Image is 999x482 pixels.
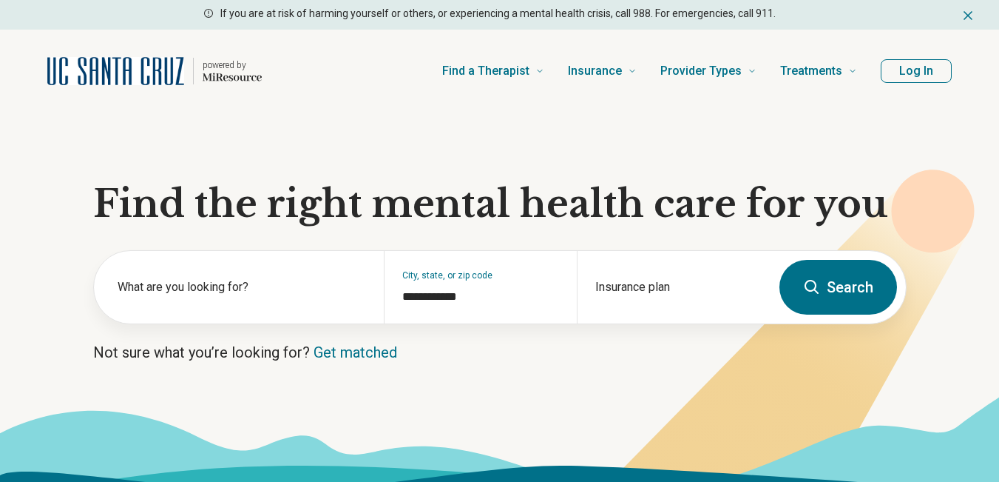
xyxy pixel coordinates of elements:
[203,59,262,71] p: powered by
[442,41,544,101] a: Find a Therapist
[780,61,842,81] span: Treatments
[961,6,975,24] button: Dismiss
[93,342,907,363] p: Not sure what you’re looking for?
[660,61,742,81] span: Provider Types
[568,41,637,101] a: Insurance
[779,260,897,315] button: Search
[780,41,857,101] a: Treatments
[442,61,529,81] span: Find a Therapist
[93,182,907,227] h1: Find the right mental health care for you
[47,47,262,95] a: Home page
[660,41,756,101] a: Provider Types
[568,61,622,81] span: Insurance
[314,344,397,361] a: Get matched
[881,59,952,83] button: Log In
[220,6,776,21] p: If you are at risk of harming yourself or others, or experiencing a mental health crisis, call 98...
[118,278,366,296] label: What are you looking for?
